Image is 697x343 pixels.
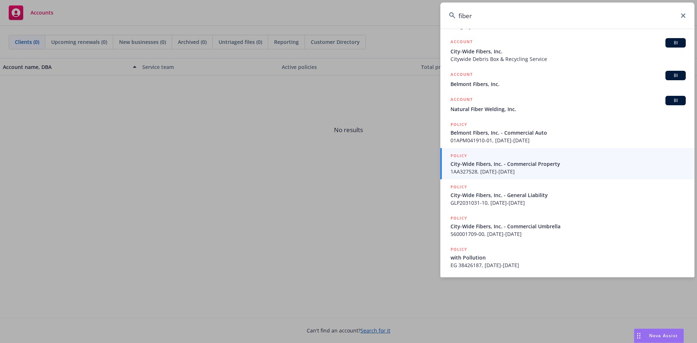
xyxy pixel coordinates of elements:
[668,40,683,46] span: BI
[440,92,694,117] a: ACCOUNTBINatural Fiber Welding, Inc.
[668,72,683,79] span: BI
[440,117,694,148] a: POLICYBelmont Fibers, Inc. - Commercial Auto01APM041910-01, [DATE]-[DATE]
[451,55,686,63] span: Citywide Debris Box & Recycling Service
[634,328,684,343] button: Nova Assist
[440,3,694,29] input: Search...
[634,329,643,343] div: Drag to move
[451,168,686,175] span: 1AA327528, [DATE]-[DATE]
[451,230,686,238] span: 560001709-00, [DATE]-[DATE]
[451,246,467,253] h5: POLICY
[440,211,694,242] a: POLICYCity-Wide Fibers, Inc. - Commercial Umbrella560001709-00, [DATE]-[DATE]
[451,191,686,199] span: City-Wide Fibers, Inc. - General Liability
[451,48,686,55] span: City-Wide Fibers, Inc.
[451,129,686,136] span: Belmont Fibers, Inc. - Commercial Auto
[451,38,473,47] h5: ACCOUNT
[451,80,686,88] span: Belmont Fibers, Inc.
[440,148,694,179] a: POLICYCity-Wide Fibers, Inc. - Commercial Property1AA327528, [DATE]-[DATE]
[451,136,686,144] span: 01APM041910-01, [DATE]-[DATE]
[440,179,694,211] a: POLICYCity-Wide Fibers, Inc. - General LiabilityGLP2031031-10, [DATE]-[DATE]
[451,152,467,159] h5: POLICY
[451,96,473,105] h5: ACCOUNT
[451,222,686,230] span: City-Wide Fibers, Inc. - Commercial Umbrella
[649,332,678,339] span: Nova Assist
[451,160,686,168] span: City-Wide Fibers, Inc. - Commercial Property
[451,199,686,207] span: GLP2031031-10, [DATE]-[DATE]
[440,242,694,273] a: POLICYwith PollutionEG 38426187, [DATE]-[DATE]
[451,254,686,261] span: with Pollution
[668,97,683,104] span: BI
[440,67,694,92] a: ACCOUNTBIBelmont Fibers, Inc.
[451,105,686,113] span: Natural Fiber Welding, Inc.
[451,261,686,269] span: EG 38426187, [DATE]-[DATE]
[451,121,467,128] h5: POLICY
[451,71,473,79] h5: ACCOUNT
[451,183,467,191] h5: POLICY
[440,34,694,67] a: ACCOUNTBICity-Wide Fibers, Inc.Citywide Debris Box & Recycling Service
[451,215,467,222] h5: POLICY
